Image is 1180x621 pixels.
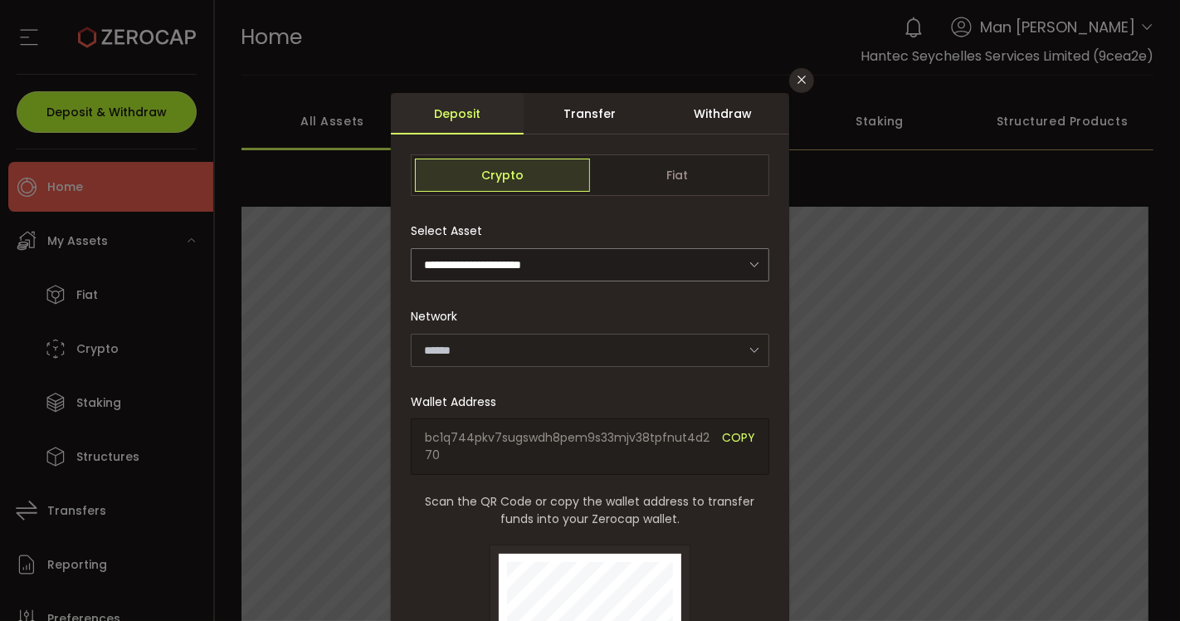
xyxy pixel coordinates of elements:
[789,68,814,93] button: Close
[524,93,656,134] div: Transfer
[1097,541,1180,621] div: 聊天小工具
[411,493,769,528] span: Scan the QR Code or copy the wallet address to transfer funds into your Zerocap wallet.
[590,159,765,192] span: Fiat
[722,429,755,464] span: COPY
[425,429,709,464] span: bc1q744pkv7sugswdh8pem9s33mjv38tpfnut4d270
[411,308,467,325] label: Network
[411,222,492,239] label: Select Asset
[411,394,506,410] label: Wallet Address
[415,159,590,192] span: Crypto
[1097,541,1180,621] iframe: Chat Widget
[656,93,789,134] div: Withdraw
[391,93,524,134] div: Deposit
